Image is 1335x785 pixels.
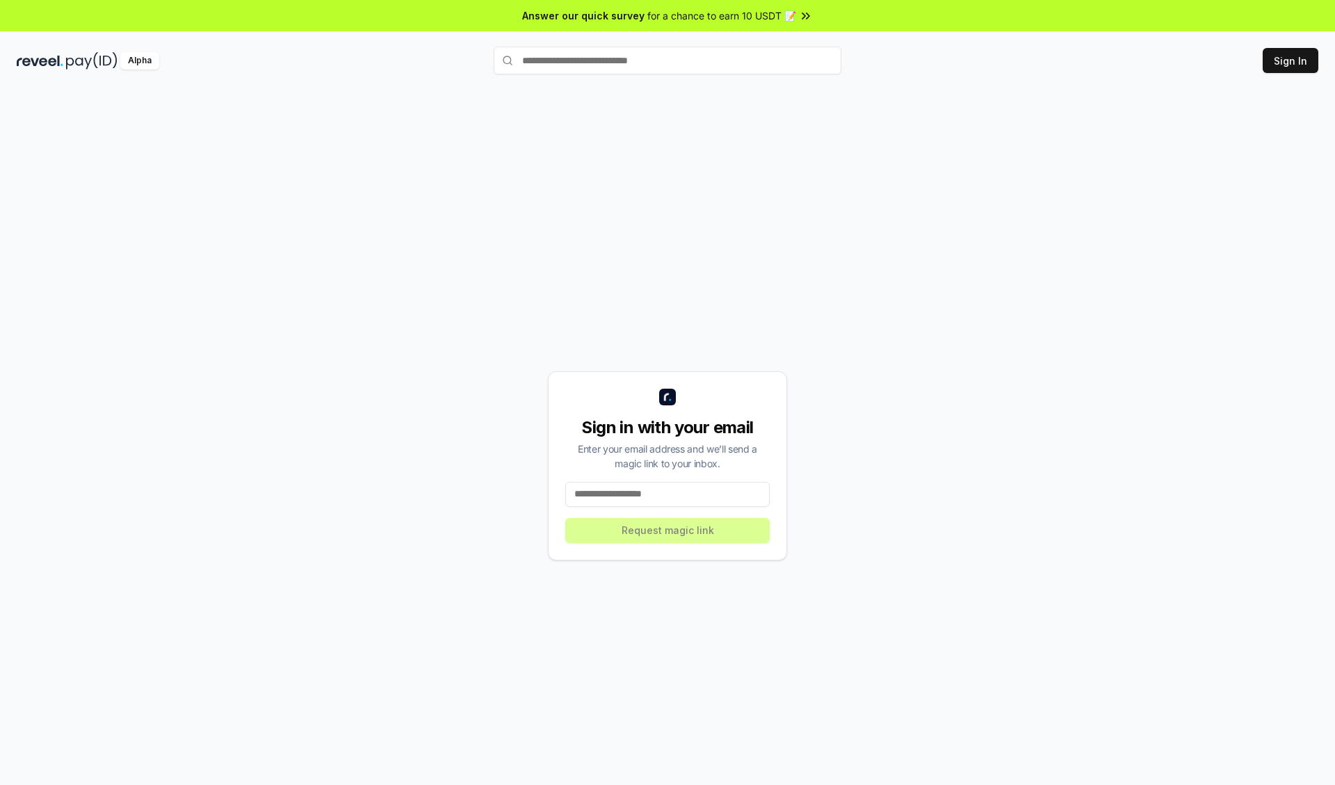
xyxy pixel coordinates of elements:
img: reveel_dark [17,52,63,70]
span: Answer our quick survey [522,8,645,23]
img: logo_small [659,389,676,405]
button: Sign In [1263,48,1318,73]
img: pay_id [66,52,118,70]
div: Enter your email address and we’ll send a magic link to your inbox. [565,442,770,471]
div: Sign in with your email [565,416,770,439]
span: for a chance to earn 10 USDT 📝 [647,8,796,23]
div: Alpha [120,52,159,70]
